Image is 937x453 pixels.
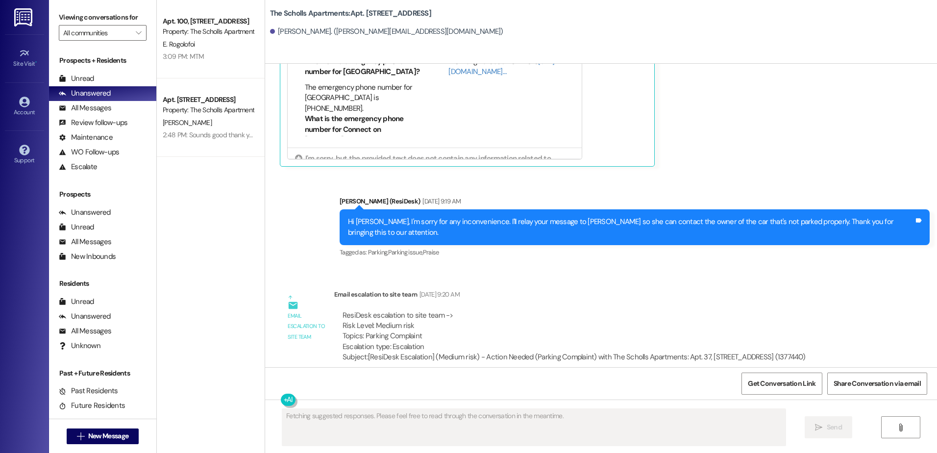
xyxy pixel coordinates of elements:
[741,373,822,395] button: Get Conversation Link
[448,56,574,77] div: View original document here
[282,409,785,446] textarea: Fetching suggested responses. Please feel free to read through the conversation in the meantime.
[59,88,111,99] div: Unanswered
[340,245,930,259] div: Tagged as:
[448,56,554,76] a: [URL][DOMAIN_NAME]…
[59,297,94,307] div: Unread
[163,16,253,26] div: Apt. 100, [STREET_ADDRESS]
[136,29,141,37] i: 
[59,401,125,411] div: Future Residents
[59,132,113,143] div: Maintenance
[63,25,131,41] input: All communities
[59,237,111,247] div: All Messages
[163,105,253,115] div: Property: The Scholls Apartments
[834,378,921,389] span: Share Conversation via email
[59,162,97,172] div: Escalate
[163,95,253,105] div: Apt. [STREET_ADDRESS]
[417,289,460,300] div: [DATE] 9:20 AM
[59,326,111,336] div: All Messages
[59,118,127,128] div: Review follow-ups
[163,40,195,49] span: E. Rogolofoi
[163,118,212,127] span: [PERSON_NAME]
[49,189,156,200] div: Prospects
[59,341,100,351] div: Unknown
[49,368,156,378] div: Past + Future Residents
[288,311,326,342] div: Email escalation to site team
[59,252,116,262] div: New Inbounds
[897,424,904,431] i: 
[805,416,852,438] button: Send
[305,82,421,114] li: The emergency phone number for [GEOGRAPHIC_DATA] is [PHONE_NUMBER].
[59,10,147,25] label: Viewing conversations for
[59,311,111,322] div: Unanswered
[5,45,44,72] a: Site Visit •
[35,59,37,66] span: •
[748,378,815,389] span: Get Conversation Link
[59,222,94,232] div: Unread
[343,352,805,362] div: Subject: [ResiDesk Escalation] (Medium risk) - Action Needed (Parking Complaint) with The Scholls...
[270,8,431,19] b: The Scholls Apartments: Apt. [STREET_ADDRESS]
[295,153,574,206] div: I'm sorry, but the provided text does not contain any information related to residents or tenants...
[5,142,44,168] a: Support
[67,428,139,444] button: New Message
[334,289,814,303] div: Email escalation to site team
[14,8,34,26] img: ResiDesk Logo
[163,26,253,37] div: Property: The Scholls Apartments
[420,196,461,206] div: [DATE] 9:19 AM
[163,130,313,139] div: 2:48 PM: Sounds good thank you for letting me know.
[343,310,805,352] div: ResiDesk escalation to site team -> Risk Level: Medium risk Topics: Parking Complaint Escalation ...
[368,248,388,256] span: Parking ,
[270,26,503,37] div: [PERSON_NAME]. ([PERSON_NAME][EMAIL_ADDRESS][DOMAIN_NAME])
[59,74,94,84] div: Unread
[305,56,421,77] li: What is the emergency phone number for [GEOGRAPHIC_DATA]?
[305,114,421,145] li: What is the emergency phone number for Connect on [US_STATE]?
[59,207,111,218] div: Unanswered
[340,196,930,210] div: [PERSON_NAME] (ResiDesk)
[348,217,914,238] div: Hi [PERSON_NAME], I'm sorry for any inconvenience. I'll relay your message to [PERSON_NAME] so sh...
[815,424,822,431] i: 
[49,55,156,66] div: Prospects + Residents
[423,248,439,256] span: Praise
[59,103,111,113] div: All Messages
[827,422,842,432] span: Send
[5,94,44,120] a: Account
[59,147,119,157] div: WO Follow-ups
[163,52,204,61] div: 3:09 PM: MTM
[49,278,156,289] div: Residents
[59,386,118,396] div: Past Residents
[827,373,927,395] button: Share Conversation via email
[388,248,423,256] span: Parking issue ,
